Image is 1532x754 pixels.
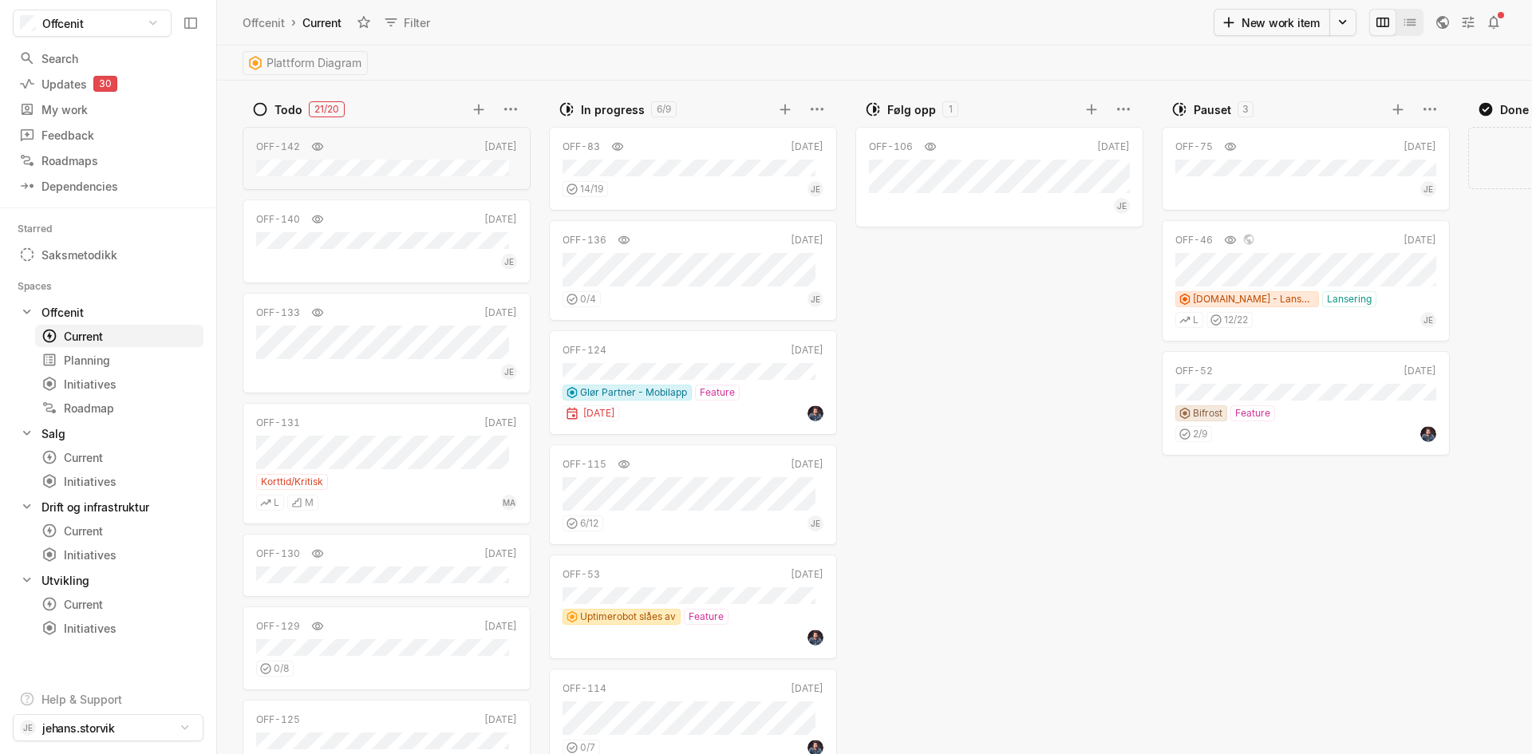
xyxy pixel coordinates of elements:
span: 14 / 19 [580,182,603,196]
div: [DATE] [791,567,823,582]
div: board and list toggle [1369,9,1423,36]
a: Initiatives [35,617,203,639]
div: Følg opp [887,101,936,118]
span: Offcenit [42,15,83,32]
a: OFF-131[DATE]Korttid/KritiskLMMA [243,403,531,524]
div: OFF-124 [563,343,606,357]
img: 1664967502494.jpeg [1420,426,1436,442]
div: Roadmap [41,400,197,416]
span: MA [503,495,515,511]
div: Current [41,449,197,466]
div: grid [855,122,1151,754]
button: Change to mode list_view [1396,9,1423,36]
div: OFF-46 [1175,233,1213,247]
div: OFF-130[DATE] [243,529,531,602]
div: OFF-106 [869,140,913,154]
div: Pauset [1194,101,1231,118]
span: JE [811,181,819,197]
a: OFF-83[DATE]14/19JE [549,127,837,211]
div: Roadmaps [19,152,197,169]
div: OFF-124[DATE]Glør Partner - MobilappFeature[DATE] [549,326,837,440]
a: Initiatives [35,373,203,395]
div: OFF-115[DATE]6/12JE [549,440,837,550]
span: JE [1117,198,1126,214]
div: OFF-130 [256,547,300,561]
a: Feedback [13,123,203,147]
div: [DATE] [1404,233,1436,247]
div: [DATE] [1404,364,1436,378]
div: [DATE] [484,547,517,561]
div: Initiatives [41,473,197,490]
span: JE [504,254,513,270]
div: Drift og infrastruktur [41,499,149,515]
a: OFF-142[DATE] [243,127,531,190]
div: OFF-140 [256,212,300,227]
a: Current [35,325,203,347]
span: Lansering [1327,292,1372,306]
span: JE [23,720,32,736]
a: Roadmaps [13,148,203,172]
div: [DATE] [484,212,517,227]
div: [DATE] [484,713,517,727]
div: Initiatives [41,620,197,637]
div: Dependencies [19,178,197,195]
div: Offcenit [13,301,203,323]
button: Filter [377,10,440,35]
div: Current [41,523,197,539]
span: 0 / 4 [580,292,596,306]
span: L [274,495,279,510]
a: Offcenit [239,12,288,34]
div: 3 [1238,101,1254,117]
div: Todo [274,101,302,118]
div: Current [299,12,345,34]
a: OFF-130[DATE] [243,534,531,597]
div: 1 [942,101,958,117]
a: OFF-133[DATE]JE [243,293,531,393]
div: [DATE] [791,140,823,154]
span: Bifrost [1193,406,1222,420]
div: OFF-136[DATE]0/4JE [549,215,837,326]
div: OFF-129[DATE]0/8 [243,602,531,695]
div: OFF-114 [563,681,606,696]
span: Uptimerobot slåes av [580,610,676,624]
img: 1664967502494.jpeg [807,630,823,645]
span: Korttid/Kritisk [261,475,323,489]
div: OFF-75[DATE]JE [1162,122,1450,215]
span: 12 / 22 [1224,313,1248,327]
a: Planning [35,349,203,371]
div: OFF-131[DATE]Korttid/KritiskLMMA [243,398,531,529]
div: OFF-136 [563,233,606,247]
div: Offcenit [41,304,84,321]
div: grid [1162,122,1457,754]
div: Spaces [18,278,71,294]
img: 1664967502494.jpeg [807,405,823,421]
button: Change to mode board_view [1369,9,1396,36]
span: 6 / 12 [580,516,598,531]
div: OFF-133[DATE]JE [243,288,531,398]
a: Initiatives [35,543,203,566]
button: New work item [1214,9,1330,36]
div: [DATE] [484,306,517,320]
div: [DATE] [484,140,517,154]
span: Feature [700,385,735,400]
span: JE [811,291,819,307]
a: My work [13,97,203,121]
div: Initiatives [41,547,197,563]
div: Utvikling [13,569,203,591]
div: Salg [13,422,203,444]
div: OFF-133 [256,306,300,320]
div: Planning [41,352,197,369]
div: Search [19,50,197,67]
span: JE [811,515,819,531]
span: L [1193,313,1198,327]
div: [DATE] [791,681,823,696]
span: 0 / 8 [274,661,289,676]
div: OFF-83 [563,140,600,154]
div: [DATE] [1097,140,1130,154]
a: Saksmetodikk [13,243,203,266]
div: OFF-131 [256,416,300,430]
div: [DATE] [563,405,619,421]
span: JE [504,364,513,380]
span: M [305,495,314,510]
div: [DATE] [484,619,517,634]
